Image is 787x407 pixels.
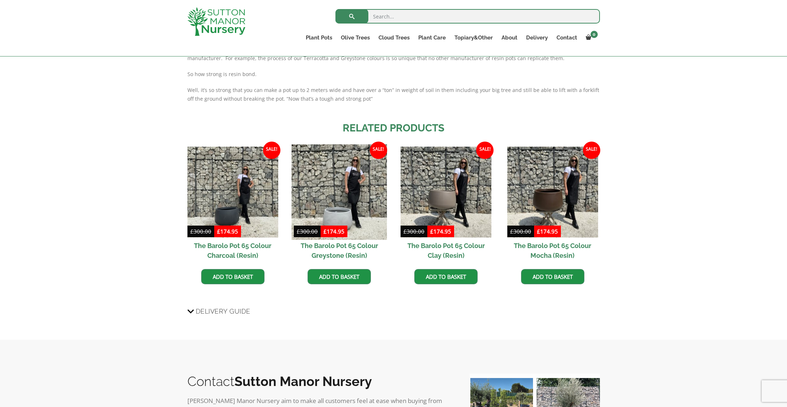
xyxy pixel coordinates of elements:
[374,33,414,43] a: Cloud Trees
[403,228,424,235] bdi: 300.00
[187,238,278,264] h2: The Barolo Pot 65 Colour Charcoal (Resin)
[401,147,491,264] a: Sale! The Barolo Pot 65 Colour Clay (Resin)
[507,147,598,238] img: The Barolo Pot 65 Colour Mocha (Resin)
[537,228,558,235] bdi: 174.95
[297,228,300,235] span: £
[294,147,385,264] a: Sale! The Barolo Pot 65 Colour Greystone (Resin)
[196,305,250,318] span: Delivery Guide
[581,33,600,43] a: 0
[187,121,600,136] h2: Related products
[323,228,327,235] span: £
[537,228,540,235] span: £
[190,228,194,235] span: £
[522,33,552,43] a: Delivery
[187,86,600,103] p: Well, it’s so strong that you can make a pot up to 2 meters wide and have over a “ton” in weight ...
[450,33,497,43] a: Topiary&Other
[510,228,513,235] span: £
[187,147,278,264] a: Sale! The Barolo Pot 65 Colour Charcoal (Resin)
[414,33,450,43] a: Plant Care
[292,144,387,240] img: The Barolo Pot 65 Colour Greystone (Resin)
[294,238,385,264] h2: The Barolo Pot 65 Colour Greystone (Resin)
[217,228,238,235] bdi: 174.95
[401,238,491,264] h2: The Barolo Pot 65 Colour Clay (Resin)
[297,228,318,235] bdi: 300.00
[591,31,598,38] span: 0
[187,70,600,79] p: So how strong is resin bond.
[187,7,245,36] img: logo
[217,228,220,235] span: £
[263,142,280,159] span: Sale!
[190,228,211,235] bdi: 300.00
[301,33,337,43] a: Plant Pots
[187,374,455,389] h2: Contact
[401,147,491,238] img: The Barolo Pot 65 Colour Clay (Resin)
[552,33,581,43] a: Contact
[583,142,600,159] span: Sale!
[497,33,522,43] a: About
[507,147,598,264] a: Sale! The Barolo Pot 65 Colour Mocha (Resin)
[370,142,387,159] span: Sale!
[323,228,344,235] bdi: 174.95
[337,33,374,43] a: Olive Trees
[476,142,494,159] span: Sale!
[234,374,372,389] b: Sutton Manor Nursery
[335,9,600,24] input: Search...
[308,269,371,284] a: Add to basket: “The Barolo Pot 65 Colour Greystone (Resin)”
[414,269,478,284] a: Add to basket: “The Barolo Pot 65 Colour Clay (Resin)”
[430,228,451,235] bdi: 174.95
[403,228,407,235] span: £
[187,147,278,238] img: The Barolo Pot 65 Colour Charcoal (Resin)
[510,228,531,235] bdi: 300.00
[430,228,433,235] span: £
[521,269,584,284] a: Add to basket: “The Barolo Pot 65 Colour Mocha (Resin)”
[201,269,265,284] a: Add to basket: “The Barolo Pot 65 Colour Charcoal (Resin)”
[507,238,598,264] h2: The Barolo Pot 65 Colour Mocha (Resin)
